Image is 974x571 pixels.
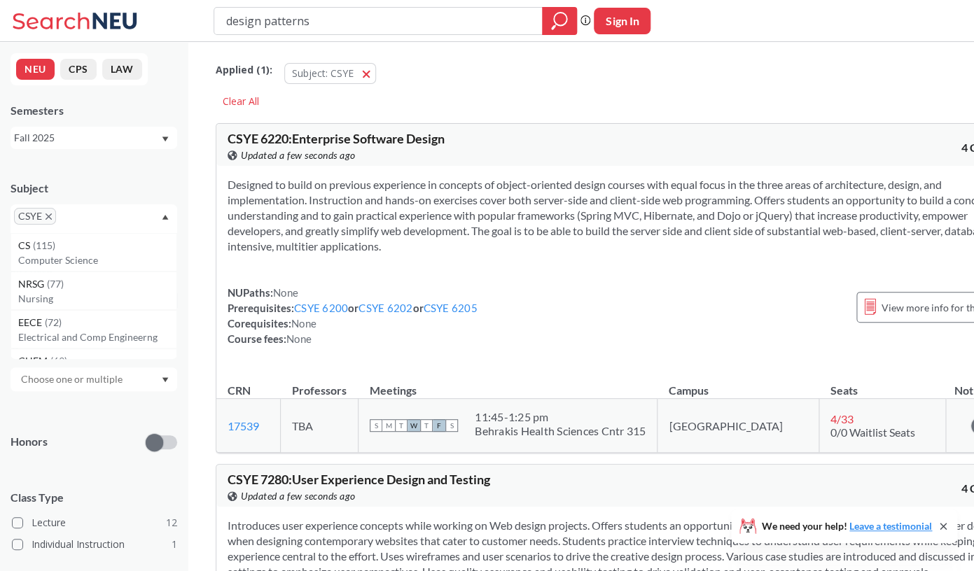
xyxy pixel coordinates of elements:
input: Choose one or multiple [14,371,132,388]
div: Behrakis Health Sciences Cntr 315 [475,424,646,438]
div: Dropdown arrow [11,367,177,391]
span: CS [18,238,33,253]
td: TBA [281,399,359,453]
button: CPS [60,59,97,80]
th: Campus [658,369,819,399]
span: CSYEX to remove pill [14,208,56,225]
div: 11:45 - 1:25 pm [475,410,646,424]
span: We need your help! [762,521,932,531]
label: Individual Instruction [12,535,177,554]
span: Updated a few seconds ago [241,148,356,163]
span: W [408,419,420,432]
span: M [382,419,395,432]
span: ( 115 ) [33,239,55,251]
p: Electrical and Comp Engineerng [18,330,176,344]
p: Honors [11,434,48,450]
svg: Dropdown arrow [162,214,169,220]
span: CSYE 7280 : User Experience Design and Testing [228,472,490,487]
div: Fall 2025Dropdown arrow [11,127,177,149]
div: CRN [228,383,251,398]
span: 1 [172,537,177,552]
span: ( 69 ) [50,355,67,367]
span: None [273,286,298,299]
div: CSYEX to remove pillDropdown arrowCS(115)Computer ScienceNRSG(77)NursingEECE(72)Electrical and Co... [11,204,177,233]
div: Fall 2025 [14,130,160,146]
span: ( 77 ) [47,278,64,290]
a: CSYE 6205 [424,302,478,314]
svg: Dropdown arrow [162,136,169,142]
span: T [420,419,433,432]
span: None [286,332,312,345]
input: Class, professor, course number, "phrase" [225,9,532,33]
span: 0/0 Waitlist Seats [830,425,915,439]
span: Updated a few seconds ago [241,488,356,504]
a: Leave a testimonial [849,520,932,532]
span: Class Type [11,490,177,505]
div: Subject [11,181,177,196]
div: magnifying glass [542,7,577,35]
a: CSYE 6200 [294,302,348,314]
div: Clear All [216,91,266,112]
th: Seats [819,369,946,399]
div: NUPaths: Prerequisites: or or Corequisites: Course fees: [228,285,478,346]
p: Computer Science [18,253,176,267]
button: Subject: CSYE [284,63,376,84]
p: Nursing [18,292,176,306]
span: S [445,419,458,432]
span: Applied ( 1 ): [216,62,272,78]
span: S [370,419,382,432]
svg: magnifying glass [551,11,568,31]
button: NEU [16,59,55,80]
span: ( 72 ) [45,316,62,328]
span: T [395,419,408,432]
span: 4 / 33 [830,412,854,425]
th: Professors [281,369,359,399]
a: CSYE 6202 [359,302,412,314]
button: Sign In [594,8,651,34]
span: Subject: CSYE [292,66,354,80]
td: [GEOGRAPHIC_DATA] [658,399,819,453]
span: None [291,317,316,330]
div: Semesters [11,103,177,118]
label: Lecture [12,514,177,532]
span: EECE [18,315,45,330]
svg: X to remove pill [46,213,52,220]
a: 17539 [228,419,259,432]
span: NRSG [18,276,47,292]
button: LAW [102,59,142,80]
span: CHEM [18,353,50,369]
span: F [433,419,445,432]
th: Meetings [359,369,658,399]
span: 12 [166,515,177,530]
svg: Dropdown arrow [162,377,169,383]
span: CSYE 6220 : Enterprise Software Design [228,131,445,146]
